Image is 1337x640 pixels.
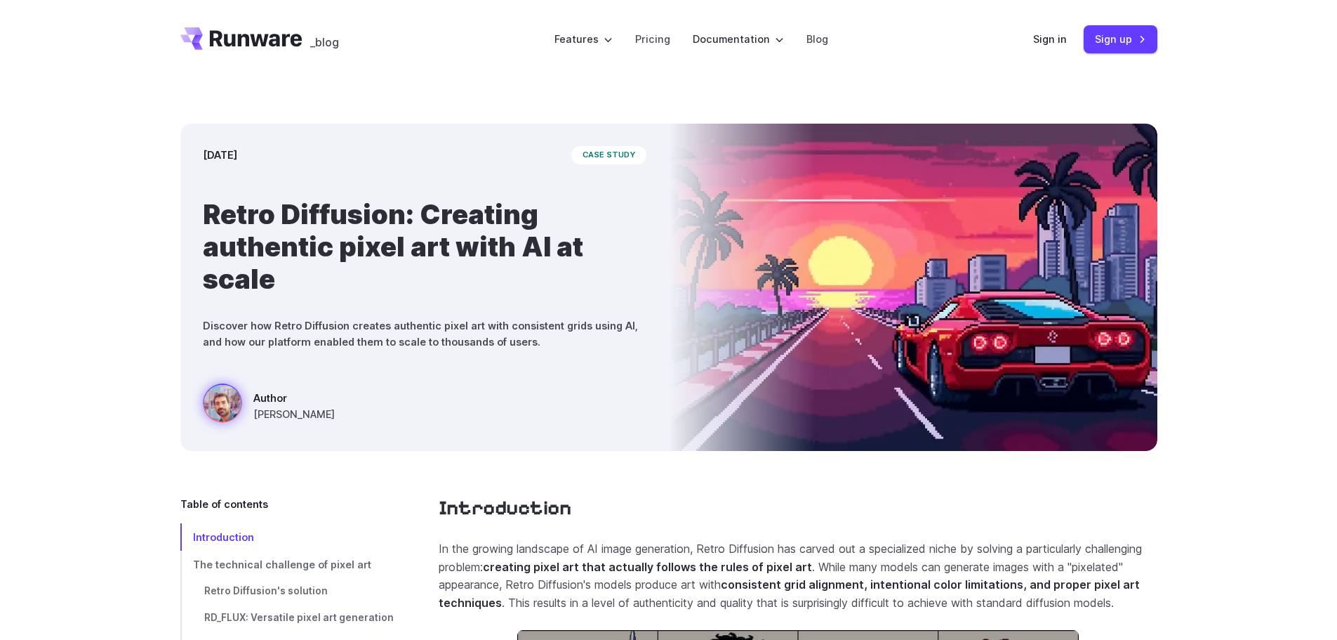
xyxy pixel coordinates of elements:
[203,198,646,295] h1: Retro Diffusion: Creating authentic pixel art with AI at scale
[180,578,394,605] a: Retro Diffusion's solution
[180,523,394,551] a: Introduction
[193,531,254,543] span: Introduction
[180,496,268,512] span: Table of contents
[204,612,394,623] span: RD_FLUX: Versatile pixel art generation
[310,37,339,48] span: _blog
[693,31,784,47] label: Documentation
[193,559,371,570] span: The technical challenge of pixel art
[1084,25,1157,53] a: Sign up
[483,560,812,574] strong: creating pixel art that actually follows the rules of pixel art
[204,585,328,596] span: Retro Diffusion's solution
[571,146,646,164] span: case study
[180,551,394,578] a: The technical challenge of pixel art
[669,124,1157,451] img: a red sports car on a futuristic highway with a sunset and city skyline in the background, styled...
[806,31,828,47] a: Blog
[253,390,335,406] span: Author
[554,31,613,47] label: Features
[180,605,394,632] a: RD_FLUX: Versatile pixel art generation
[310,27,339,50] a: _blog
[203,147,237,163] time: [DATE]
[203,318,646,350] p: Discover how Retro Diffusion creates authentic pixel art with consistent grids using AI, and how ...
[253,406,335,422] span: [PERSON_NAME]
[1033,31,1067,47] a: Sign in
[635,31,670,47] a: Pricing
[439,540,1157,612] p: In the growing landscape of AI image generation, Retro Diffusion has carved out a specialized nic...
[203,384,335,429] a: a red sports car on a futuristic highway with a sunset and city skyline in the background, styled...
[439,496,571,521] a: Introduction
[439,577,1140,610] strong: consistent grid alignment, intentional color limitations, and proper pixel art techniques
[180,27,302,50] a: Go to /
